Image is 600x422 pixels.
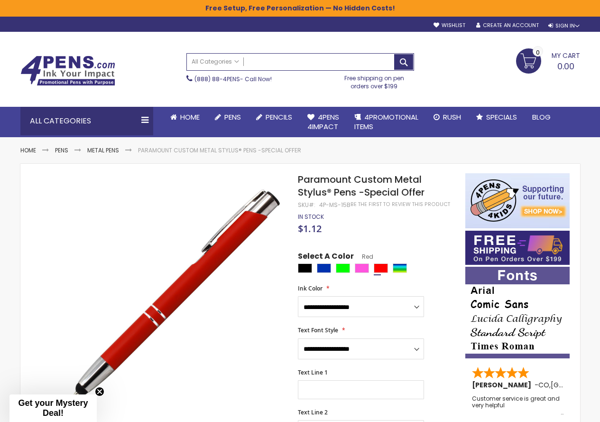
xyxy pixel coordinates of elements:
[532,112,551,122] span: Blog
[354,253,373,261] span: Red
[298,201,315,209] strong: SKU
[307,112,339,131] span: 4Pens 4impact
[374,263,388,273] div: Red
[465,231,570,265] img: Free shipping on orders over $199
[354,112,418,131] span: 4PROMOTIONAL ITEMS
[548,22,580,29] div: Sign In
[300,107,347,138] a: 4Pens4impact
[55,146,68,154] a: Pens
[207,107,249,128] a: Pens
[224,112,241,122] span: Pens
[472,395,564,416] div: Customer service is great and very helpful
[298,368,328,376] span: Text Line 1
[443,112,461,122] span: Rush
[180,112,200,122] span: Home
[536,48,540,57] span: 0
[557,60,574,72] span: 0.00
[351,201,450,208] a: Be the first to review this product
[525,107,558,128] a: Blog
[469,107,525,128] a: Specials
[486,112,517,122] span: Specials
[298,251,354,264] span: Select A Color
[9,394,97,422] div: Get your Mystery Deal!Close teaser
[434,22,465,29] a: Wishlist
[20,107,153,135] div: All Categories
[298,263,312,273] div: Black
[476,22,539,29] a: Create an Account
[334,71,414,90] div: Free shipping on pen orders over $199
[69,187,286,404] img: custom-soft-touch-ii-metal-pens-with-stylus-red_1.jpg
[298,326,338,334] span: Text Font Style
[472,380,535,390] span: [PERSON_NAME]
[298,213,324,221] div: Availability
[317,263,331,273] div: Blue
[194,75,240,83] a: (888) 88-4PENS
[187,54,244,69] a: All Categories
[20,56,115,86] img: 4Pens Custom Pens and Promotional Products
[538,380,549,390] span: CO
[465,267,570,358] img: font-personalization-examples
[298,173,425,199] span: Paramount Custom Metal Stylus® Pens -Special Offer
[319,201,351,209] div: 4P-ms-15b
[298,408,328,416] span: Text Line 2
[266,112,292,122] span: Pencils
[522,396,600,422] iframe: Google Customer Reviews
[87,146,119,154] a: Metal Pens
[336,263,350,273] div: Lime Green
[393,263,407,273] div: Assorted
[18,398,88,418] span: Get your Mystery Deal!
[426,107,469,128] a: Rush
[194,75,272,83] span: - Call Now!
[138,147,301,154] li: Paramount Custom Metal Stylus® Pens -Special Offer
[163,107,207,128] a: Home
[192,58,239,66] span: All Categories
[355,263,369,273] div: Pink
[298,213,324,221] span: In stock
[95,387,104,396] button: Close teaser
[516,48,580,72] a: 0.00 0
[20,146,36,154] a: Home
[298,222,322,235] span: $1.12
[298,284,323,292] span: Ink Color
[249,107,300,128] a: Pencils
[347,107,426,138] a: 4PROMOTIONALITEMS
[465,173,570,228] img: 4pens 4 kids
